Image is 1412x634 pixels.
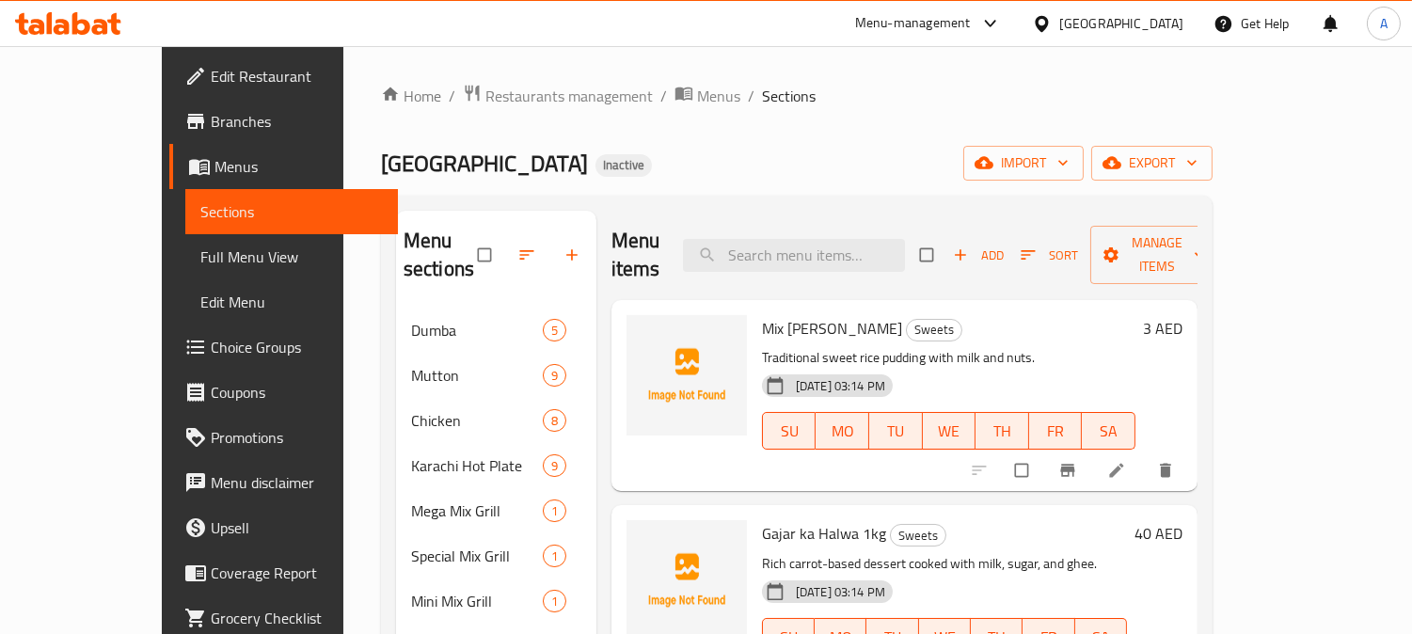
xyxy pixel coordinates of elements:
[544,547,565,565] span: 1
[1107,461,1130,480] a: Edit menu item
[762,552,1127,576] p: Rich carrot-based dessert cooked with milk, sugar, and ghee.
[890,524,946,547] div: Sweets
[544,322,565,340] span: 5
[396,308,596,353] div: Dumba5
[1089,418,1128,445] span: SA
[396,579,596,624] div: Mini Mix Grill1
[762,314,902,342] span: Mix [PERSON_NAME]
[762,412,816,450] button: SU
[506,234,551,276] span: Sort sections
[169,144,398,189] a: Menus
[169,550,398,595] a: Coverage Report
[396,443,596,488] div: Karachi Hot Plate9
[1145,450,1190,491] button: delete
[211,471,383,494] span: Menu disclaimer
[543,454,566,477] div: items
[211,381,383,404] span: Coupons
[185,234,398,279] a: Full Menu View
[674,84,740,108] a: Menus
[543,590,566,612] div: items
[411,590,543,612] span: Mini Mix Grill
[411,364,543,387] span: Mutton
[381,142,588,184] span: [GEOGRAPHIC_DATA]
[396,353,596,398] div: Mutton9
[211,110,383,133] span: Branches
[1380,13,1388,34] span: A
[185,189,398,234] a: Sections
[1021,245,1078,266] span: Sort
[1059,13,1183,34] div: [GEOGRAPHIC_DATA]
[396,398,596,443] div: Chicken8
[169,505,398,550] a: Upsell
[381,85,441,107] a: Home
[169,460,398,505] a: Menu disclaimer
[200,200,383,223] span: Sections
[595,154,652,177] div: Inactive
[1008,241,1090,270] span: Sort items
[411,454,543,477] span: Karachi Hot Plate
[823,418,862,445] span: MO
[697,85,740,107] span: Menus
[411,499,543,522] span: Mega Mix Grill
[1143,315,1182,341] h6: 3 AED
[185,279,398,325] a: Edit Menu
[543,319,566,341] div: items
[463,84,653,108] a: Restaurants management
[595,157,652,173] span: Inactive
[891,525,945,547] span: Sweets
[1082,412,1135,450] button: SA
[683,239,905,272] input: search
[660,85,667,107] li: /
[543,409,566,432] div: items
[762,85,816,107] span: Sections
[169,370,398,415] a: Coupons
[855,12,971,35] div: Menu-management
[869,412,923,450] button: TU
[411,545,543,567] div: Special Mix Grill
[906,319,962,341] div: Sweets
[211,516,383,539] span: Upsell
[411,409,543,432] span: Chicken
[396,488,596,533] div: Mega Mix Grill1
[978,151,1069,175] span: import
[411,319,543,341] span: Dumba
[543,499,566,522] div: items
[544,502,565,520] span: 1
[816,412,869,450] button: MO
[611,227,660,283] h2: Menu items
[169,325,398,370] a: Choice Groups
[467,237,506,273] span: Select all sections
[544,457,565,475] span: 9
[976,412,1029,450] button: TH
[963,146,1084,181] button: import
[200,246,383,268] span: Full Menu View
[544,593,565,610] span: 1
[396,533,596,579] div: Special Mix Grill1
[381,84,1213,108] nav: breadcrumb
[907,319,961,341] span: Sweets
[211,607,383,629] span: Grocery Checklist
[1004,452,1043,488] span: Select to update
[948,241,1008,270] span: Add item
[169,99,398,144] a: Branches
[169,54,398,99] a: Edit Restaurant
[1047,450,1092,491] button: Branch-specific-item
[930,418,969,445] span: WE
[953,245,1004,266] span: Add
[762,346,1135,370] p: Traditional sweet rice pudding with milk and nuts.
[762,519,886,547] span: Gajar ka Halwa 1kg
[983,418,1022,445] span: TH
[211,65,383,87] span: Edit Restaurant
[1016,241,1083,270] button: Sort
[788,583,893,601] span: [DATE] 03:14 PM
[923,412,976,450] button: WE
[909,237,948,273] span: Select section
[770,418,808,445] span: SU
[1091,146,1213,181] button: export
[627,315,747,436] img: Mix Kheer
[485,85,653,107] span: Restaurants management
